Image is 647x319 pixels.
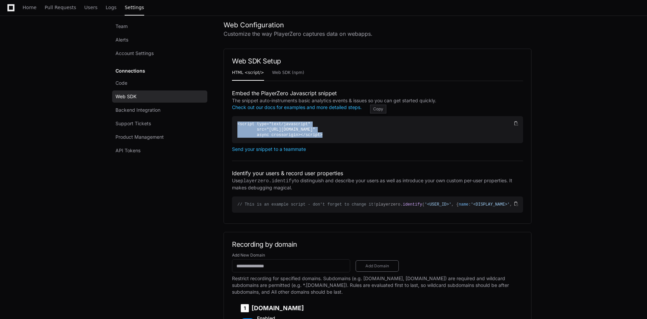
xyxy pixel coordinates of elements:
a: Check out our docs for examples and more detailed steps. [232,104,362,110]
h2: The snippet auto-instruments basic analytics events & issues so you can get started quickly. [232,97,523,111]
span: async [257,133,269,137]
h5: [DOMAIN_NAME] [241,304,409,312]
span: Backend Integration [115,107,160,113]
span: identify [403,202,422,207]
span: API Tokens [115,147,140,154]
div: 1 [241,304,249,312]
a: Support Tickets [112,117,207,130]
span: script [306,133,320,137]
a: Alerts [112,34,207,46]
h1: Embed the PlayerZero Javascript snippet [232,89,523,97]
span: Code [115,80,127,86]
a: Code [112,77,207,89]
span: Settings [125,5,144,9]
span: '<DISPLAY_NAME>' [471,202,510,207]
span: < = = > [237,122,315,137]
a: Product Management [112,131,207,143]
span: Use to distinguish and describe your users as well as introduce your own custom per-user properti... [232,178,512,190]
span: Alerts [115,36,128,43]
button: Send your snippet to a teammate [232,147,306,152]
h1: Identify your users & record user properties [232,169,523,177]
a: Team [112,20,207,32]
span: type [257,122,267,127]
span: HTML <script/> [232,71,264,75]
span: Support Tickets [115,120,151,127]
span: "[URL][DOMAIN_NAME]" [266,127,315,132]
label: Add New Domain [232,252,523,258]
span: script [240,122,254,127]
button: Add Domain [356,260,399,272]
h2: Recording by domain [232,240,523,248]
span: Web SDK [115,93,136,100]
span: Logs [106,5,117,9]
span: </ > [301,133,322,137]
span: Product Management [115,134,164,140]
span: Add Domain [360,263,394,269]
div: Copy [370,105,386,113]
p: Restrict recording for specified domains. Subdomains (e.g. [DOMAIN_NAME], [DOMAIN_NAME]) are requ... [232,275,523,295]
span: crossorigin [271,133,298,137]
span: // This is an example script - don't forget to change it! [237,202,376,207]
span: name [459,202,468,207]
span: "text/javascript" [269,122,310,127]
span: Account Settings [115,50,154,57]
span: '<USER_ID>' [425,202,451,207]
a: Web SDK [112,90,207,103]
h2: Customize the way PlayerZero captures data on webapps. [224,30,532,38]
h1: Web Configuration [224,20,532,30]
span: Users [84,5,98,9]
span: playerzero.identify [240,178,294,184]
a: Backend Integration [112,104,207,116]
h2: Web SDK Setup [232,57,523,65]
a: Account Settings [112,47,207,59]
a: API Tokens [112,144,207,157]
span: src [257,127,264,132]
div: playerzero. ( , { : , : , : }); [237,202,512,207]
span: Web SDK (npm) [272,71,304,75]
span: Team [115,23,128,30]
span: Home [23,5,36,9]
span: Pull Requests [45,5,76,9]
